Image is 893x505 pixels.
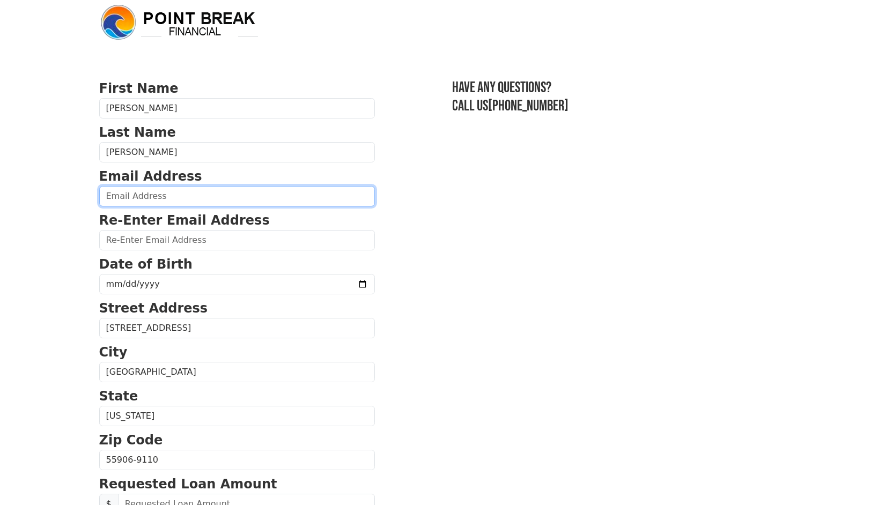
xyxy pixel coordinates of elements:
img: logo.png [99,3,260,42]
strong: Requested Loan Amount [99,477,277,492]
h3: Call us [452,97,794,115]
strong: City [99,345,128,360]
strong: Email Address [99,169,202,184]
input: Re-Enter Email Address [99,230,375,250]
strong: Re-Enter Email Address [99,213,270,228]
input: Zip Code [99,450,375,470]
strong: Street Address [99,301,208,316]
strong: State [99,389,138,404]
input: Street Address [99,318,375,338]
input: Email Address [99,186,375,206]
strong: First Name [99,81,179,96]
input: City [99,362,375,382]
h3: Have any questions? [452,79,794,97]
input: Last Name [99,142,375,162]
a: [PHONE_NUMBER] [488,97,569,115]
strong: Zip Code [99,433,163,448]
strong: Date of Birth [99,257,193,272]
input: First Name [99,98,375,118]
strong: Last Name [99,125,176,140]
